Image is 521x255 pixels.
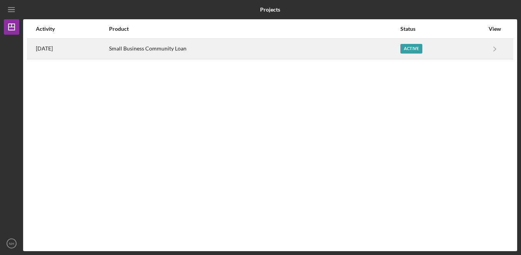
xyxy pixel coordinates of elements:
[9,242,14,246] text: NH
[400,44,422,54] div: Active
[260,7,280,13] b: Projects
[109,26,400,32] div: Product
[4,236,19,251] button: NH
[36,26,108,32] div: Activity
[400,26,484,32] div: Status
[485,26,504,32] div: View
[36,45,53,52] time: 2025-09-18 20:13
[109,39,400,59] div: Small Business Community Loan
